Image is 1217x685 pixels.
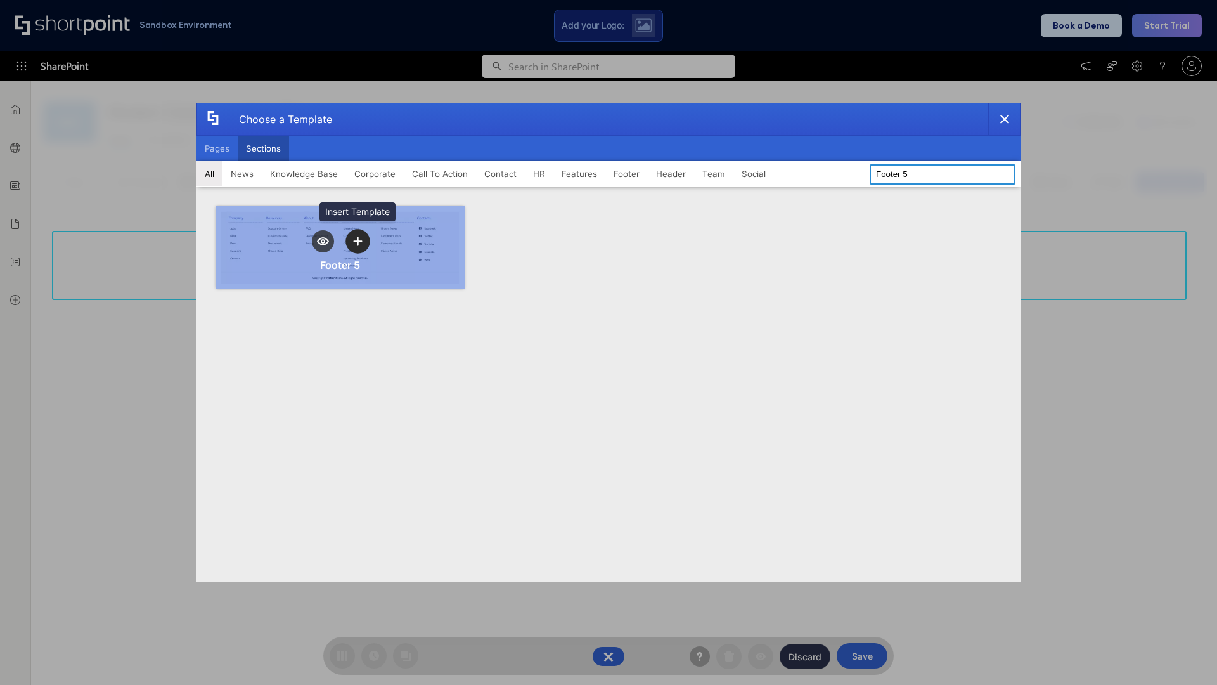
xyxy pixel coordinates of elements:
[870,164,1015,185] input: Search
[196,161,222,186] button: All
[525,161,553,186] button: HR
[404,161,476,186] button: Call To Action
[733,161,774,186] button: Social
[648,161,694,186] button: Header
[605,161,648,186] button: Footer
[196,136,238,161] button: Pages
[222,161,262,186] button: News
[694,161,733,186] button: Team
[320,259,360,271] div: Footer 5
[229,103,332,135] div: Choose a Template
[553,161,605,186] button: Features
[238,136,289,161] button: Sections
[262,161,346,186] button: Knowledge Base
[1154,624,1217,685] iframe: Chat Widget
[196,103,1021,582] div: template selector
[346,161,404,186] button: Corporate
[476,161,525,186] button: Contact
